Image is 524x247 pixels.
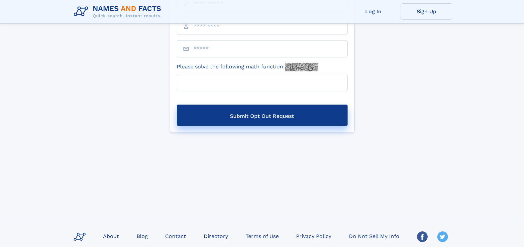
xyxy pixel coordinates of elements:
img: Twitter [437,231,448,242]
label: Please solve the following math function: [177,63,318,71]
a: Privacy Policy [293,231,334,241]
a: Blog [134,231,151,241]
img: Facebook [417,231,428,242]
a: Do Not Sell My Info [346,231,402,241]
a: Log In [347,3,400,20]
a: Directory [201,231,231,241]
a: Contact [162,231,189,241]
img: Logo Names and Facts [71,3,167,21]
button: Submit Opt Out Request [177,105,348,126]
a: About [100,231,122,241]
a: Terms of Use [243,231,281,241]
a: Sign Up [400,3,453,20]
